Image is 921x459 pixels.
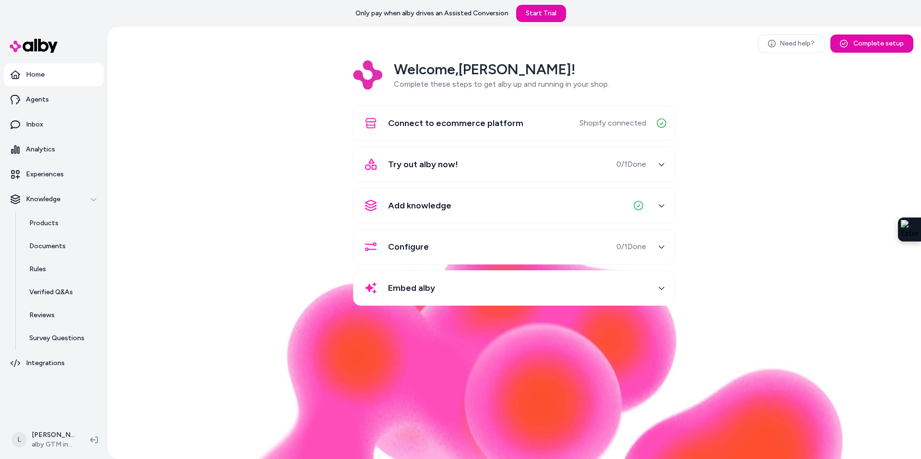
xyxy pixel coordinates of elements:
[29,218,59,228] p: Products
[355,9,508,18] p: Only pay when alby drives an Assisted Conversion
[388,281,435,295] span: Embed alby
[20,281,104,304] a: Verified Q&As
[359,112,669,135] button: Connect to ecommerce platformShopify connected
[20,327,104,350] a: Survey Questions
[359,153,669,176] button: Try out alby now!0/1Done
[29,310,55,320] p: Reviews
[20,235,104,258] a: Documents
[359,235,669,258] button: Configure0/1Done
[388,240,429,253] span: Configure
[10,39,58,53] img: alby Logo
[12,432,27,448] span: L
[29,333,84,343] p: Survey Questions
[394,60,609,79] h2: Welcome, [PERSON_NAME] !
[616,159,646,170] span: 0 / 1 Done
[26,358,65,368] p: Integrations
[29,287,73,297] p: Verified Q&As
[4,88,104,111] a: Agents
[4,163,104,186] a: Experiences
[4,188,104,211] button: Knowledge
[516,5,566,22] a: Start Trial
[616,241,646,252] span: 0 / 1 Done
[388,199,451,212] span: Add knowledge
[4,113,104,136] a: Inbox
[20,258,104,281] a: Rules
[26,70,45,80] p: Home
[20,304,104,327] a: Reviews
[579,117,646,129] span: Shopify connected
[20,212,104,235] a: Products
[830,34,913,53] button: Complete setup
[26,95,49,104] p: Agents
[32,440,75,449] span: alby GTM internal
[29,264,46,274] p: Rules
[388,116,523,130] span: Connect to ecommerce platform
[901,220,918,239] img: Extension Icon
[32,430,75,440] p: [PERSON_NAME]
[29,241,66,251] p: Documents
[184,230,844,459] img: alby Bubble
[26,145,55,154] p: Analytics
[353,60,382,90] img: Logo
[388,158,458,171] span: Try out alby now!
[394,80,609,89] span: Complete these steps to get alby up and running in your shop.
[758,34,825,53] a: Need help?
[26,120,43,129] p: Inbox
[6,425,83,455] button: L[PERSON_NAME]alby GTM internal
[4,63,104,86] a: Home
[359,194,669,217] button: Add knowledge
[4,138,104,161] a: Analytics
[26,195,60,204] p: Knowledge
[359,276,669,299] button: Embed alby
[4,352,104,375] a: Integrations
[26,170,64,179] p: Experiences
